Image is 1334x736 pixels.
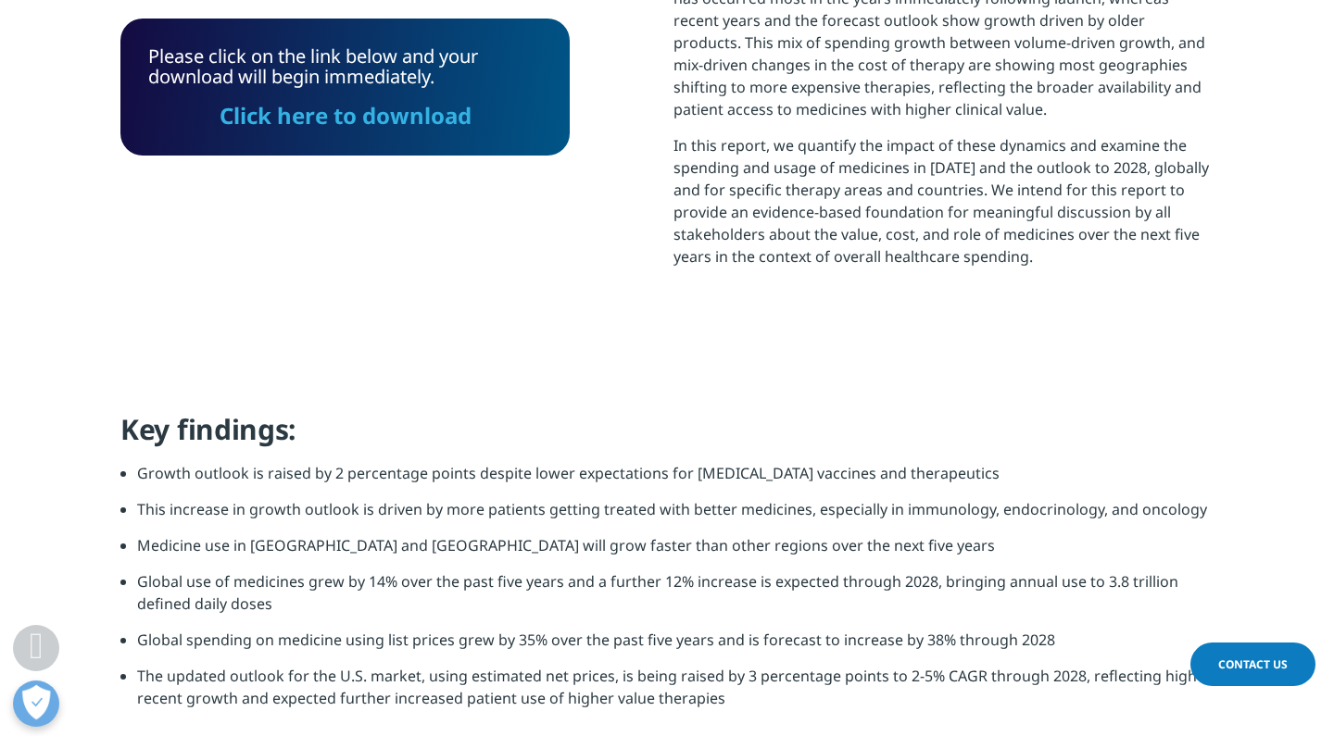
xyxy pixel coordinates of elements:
a: Click here to download [220,100,472,131]
h4: Key findings: [120,411,1214,462]
div: Please click on the link below and your download will begin immediately. [148,46,542,128]
span: Contact Us [1218,656,1288,672]
button: Open Preferences [13,680,59,727]
p: In this report, we quantify the impact of these dynamics and examine the spending and usage of me... [673,134,1214,281]
li: Global use of medicines grew by 14% over the past five years and a further 12% increase is expect... [137,570,1214,629]
li: The updated outlook for the U.S. market, using estimated net prices, is being raised by 3 percent... [137,665,1214,723]
li: Medicine use in [GEOGRAPHIC_DATA] and [GEOGRAPHIC_DATA] will grow faster than other regions over ... [137,534,1214,570]
a: Contact Us [1190,642,1315,686]
li: This increase in growth outlook is driven by more patients getting treated with better medicines,... [137,498,1214,534]
li: Global spending on medicine using list prices grew by 35% over the past five years and is forecas... [137,629,1214,665]
li: Growth outlook is raised by 2 percentage points despite lower expectations for [MEDICAL_DATA] vac... [137,462,1214,498]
